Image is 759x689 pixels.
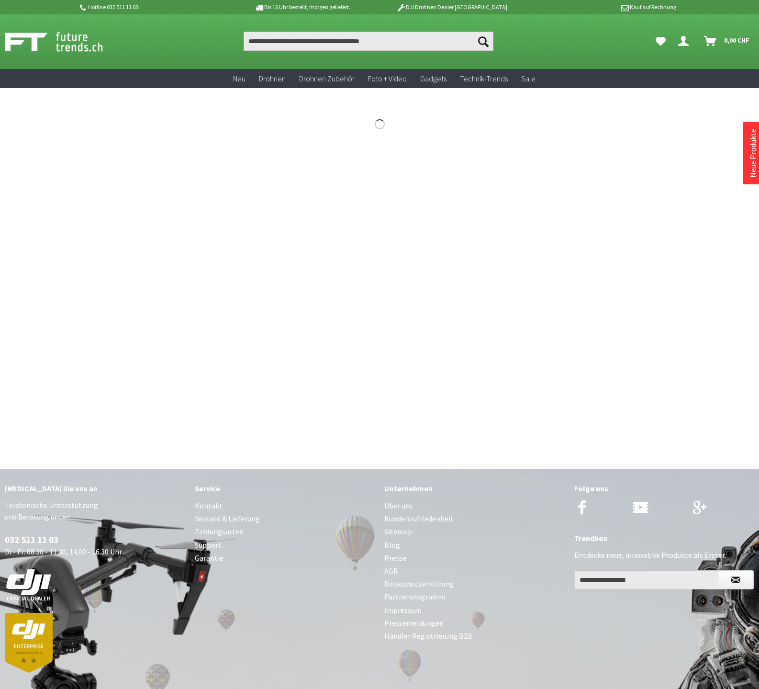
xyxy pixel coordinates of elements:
[724,33,749,48] span: 0,00 CHF
[574,570,718,589] input: Ihre E-Mail Adresse
[748,129,758,178] a: Neue Produkte
[384,525,565,538] a: Sitemap
[195,552,375,565] a: Garantie
[384,590,565,603] a: Partnerprogramm
[384,630,565,643] a: Händler Registrierung B2B
[514,69,542,89] a: Sale
[195,482,375,495] div: Service
[574,482,755,495] div: Folge uns
[700,32,754,51] a: Warenkorb
[420,74,446,83] span: Gadgets
[413,69,453,89] a: Gadgets
[299,74,355,83] span: Drohnen Zubehör
[233,74,246,83] span: Neu
[574,549,755,561] p: Entdecke neue, innovative Produkte als Erster.
[473,32,493,51] button: Suchen
[384,482,565,495] div: Unternehmen
[195,525,375,538] a: Zahlungsarten
[78,1,227,13] p: Hotline 032 511 11 03
[384,512,565,525] a: Kundenzufriedenheit
[5,30,124,54] img: Shop Futuretrends - zur Startseite wechseln
[384,577,565,590] a: Dateschutzerklärung
[526,1,676,13] p: Kauf auf Rechnung
[195,539,375,552] a: Support
[674,32,696,51] a: Dein Konto
[5,482,185,495] div: [MEDICAL_DATA] Sie uns an
[384,539,565,552] a: Blog
[651,32,670,51] a: Meine Favoriten
[226,69,252,89] a: Neu
[453,69,514,89] a: Technik-Trends
[377,1,526,13] p: DJI Drohnen Dealer [GEOGRAPHIC_DATA]
[361,69,413,89] a: Foto + Video
[5,499,185,673] p: Telefonische Unterstützung und Beratung unter: Di - Fr: 08:30 - 11.30, 14.00 - 16.30 Uhr
[292,69,361,89] a: Drohnen Zubehör
[460,74,508,83] span: Technik-Trends
[195,499,375,512] a: Kontakt
[384,552,565,565] a: Presse
[384,565,565,577] a: AGB
[5,569,53,601] img: white-dji-schweiz-logo-official_140x140.png
[521,74,536,83] span: Sale
[574,532,755,544] div: Trendbox
[384,604,565,617] a: Impressum
[384,617,565,630] a: Pressemeldungen
[244,32,493,51] input: Produkt, Marke, Kategorie, EAN, Artikelnummer…
[252,69,292,89] a: Drohnen
[368,74,407,83] span: Foto + Video
[718,570,754,589] button: Newsletter abonnieren
[384,499,565,512] a: Über uns
[5,613,53,673] img: dji-partner-enterprise_goldLoJgYOWPUIEBO.png
[259,74,286,83] span: Drohnen
[227,1,377,13] p: Bis 16 Uhr bestellt, morgen geliefert.
[5,534,58,545] a: 032 511 11 03
[195,512,375,525] a: Versand & Lieferung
